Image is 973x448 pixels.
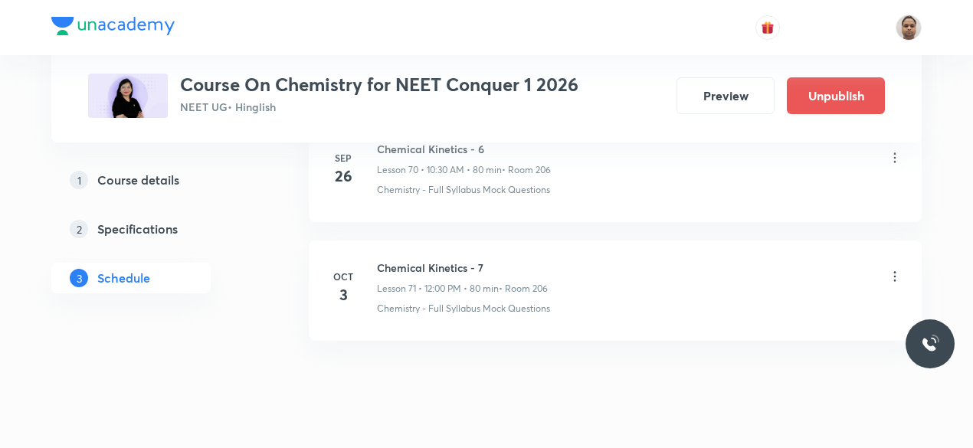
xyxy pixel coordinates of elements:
img: ttu [921,335,939,353]
h6: Chemical Kinetics - 7 [377,260,548,276]
p: • Room 206 [499,282,548,296]
a: 2Specifications [51,214,260,244]
h5: Schedule [97,269,150,287]
p: 3 [70,269,88,287]
h5: Course details [97,171,179,189]
h4: 3 [328,283,359,306]
p: Lesson 71 • 12:00 PM • 80 min [377,282,499,296]
img: Shekhar Banerjee [896,15,922,41]
h4: 26 [328,165,359,188]
a: 1Course details [51,165,260,195]
p: NEET UG • Hinglish [180,99,578,115]
button: Preview [677,77,775,114]
h3: Course On Chemistry for NEET Conquer 1 2026 [180,74,578,96]
p: • Room 206 [502,163,551,177]
p: Lesson 70 • 10:30 AM • 80 min [377,163,502,177]
img: Company Logo [51,17,175,35]
p: 1 [70,171,88,189]
p: 2 [70,220,88,238]
button: avatar [755,15,780,40]
h5: Specifications [97,220,178,238]
img: avatar [761,21,775,34]
a: Company Logo [51,17,175,39]
h6: Chemical Kinetics - 6 [377,141,551,157]
button: Unpublish [787,77,885,114]
p: Chemistry - Full Syllabus Mock Questions [377,302,550,316]
img: EC6338BC-B966-4439-BF3E-CF0413C8D471_plus.png [88,74,168,118]
h6: Oct [328,270,359,283]
h6: Sep [328,151,359,165]
p: Chemistry - Full Syllabus Mock Questions [377,183,550,197]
